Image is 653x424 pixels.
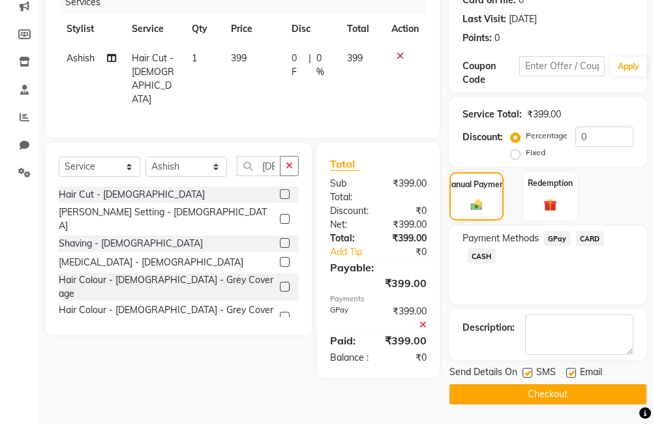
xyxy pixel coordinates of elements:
[527,108,561,121] div: ₹399.00
[320,351,378,365] div: Balance :
[59,256,243,269] div: [MEDICAL_DATA] - [DEMOGRAPHIC_DATA]
[320,260,436,275] div: Payable:
[320,275,436,291] div: ₹399.00
[59,237,203,250] div: Shaving - [DEMOGRAPHIC_DATA]
[59,188,205,202] div: Hair Cut - [DEMOGRAPHIC_DATA]
[59,205,275,233] div: [PERSON_NAME] Setting - [DEMOGRAPHIC_DATA]
[494,31,500,45] div: 0
[384,14,427,44] th: Action
[463,108,522,121] div: Service Total:
[463,321,515,335] div: Description:
[378,204,436,218] div: ₹0
[184,14,224,44] th: Qty
[330,294,427,305] div: Payments
[378,351,436,365] div: ₹0
[463,12,506,26] div: Last Visit:
[449,384,646,404] button: Checkout
[449,365,517,382] span: Send Details On
[468,249,496,264] span: CASH
[347,52,363,64] span: 399
[320,232,378,245] div: Total:
[544,231,571,246] span: GPay
[330,157,360,171] span: Total
[223,14,283,44] th: Price
[610,57,647,76] button: Apply
[463,232,539,245] span: Payment Methods
[526,130,568,142] label: Percentage
[67,52,95,64] span: Ashish
[237,156,281,176] input: Search or Scan
[509,12,537,26] div: [DATE]
[339,14,384,44] th: Total
[309,52,311,79] span: |
[378,218,436,232] div: ₹399.00
[320,177,378,204] div: Sub Total:
[526,147,545,159] label: Fixed
[320,218,378,232] div: Net:
[467,198,486,212] img: _cash.svg
[316,52,331,79] span: 0 %
[192,52,197,64] span: 1
[231,52,247,64] span: 399
[539,197,560,213] img: _gift.svg
[445,179,508,190] label: Manual Payment
[320,333,375,348] div: Paid:
[576,231,604,246] span: CARD
[284,14,339,44] th: Disc
[580,365,602,382] span: Email
[463,59,519,87] div: Coupon Code
[59,303,275,331] div: Hair Colour - [DEMOGRAPHIC_DATA] - Grey Coverage ([MEDICAL_DATA] Free)
[388,245,436,259] div: ₹0
[320,204,378,218] div: Discount:
[292,52,304,79] span: 0 F
[124,14,184,44] th: Service
[536,365,556,382] span: SMS
[378,232,436,245] div: ₹399.00
[378,177,436,204] div: ₹399.00
[375,333,436,348] div: ₹399.00
[463,31,492,45] div: Points:
[320,305,378,332] div: GPay
[519,56,605,76] input: Enter Offer / Coupon Code
[378,305,436,332] div: ₹399.00
[59,14,124,44] th: Stylist
[59,273,275,301] div: Hair Colour - [DEMOGRAPHIC_DATA] - Grey Coverage
[463,130,503,144] div: Discount:
[320,245,388,259] a: Add Tip
[132,52,174,105] span: Hair Cut - [DEMOGRAPHIC_DATA]
[528,177,573,189] label: Redemption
